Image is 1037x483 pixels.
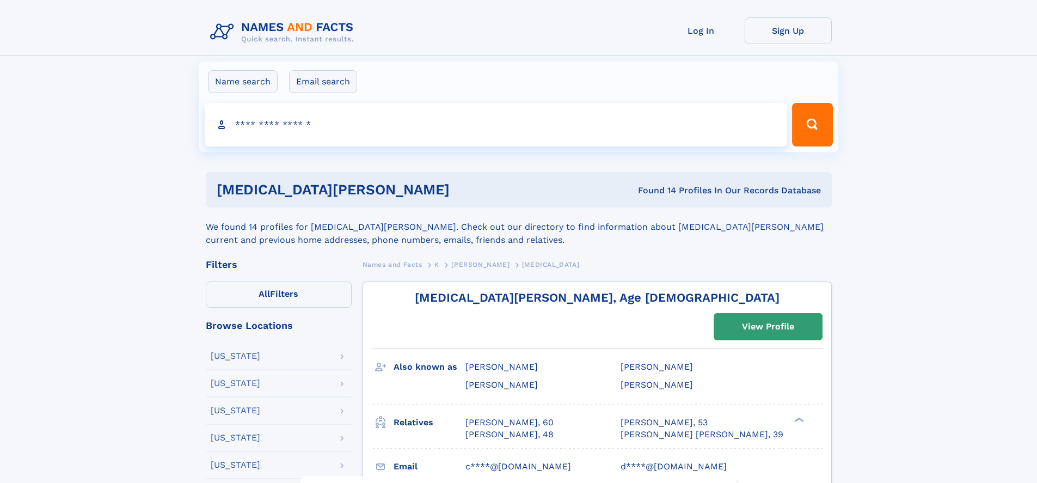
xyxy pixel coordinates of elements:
[451,261,510,268] span: [PERSON_NAME]
[363,258,422,271] a: Names and Facts
[621,429,783,441] a: [PERSON_NAME] [PERSON_NAME], 39
[211,433,260,442] div: [US_STATE]
[206,321,352,331] div: Browse Locations
[465,429,554,441] a: [PERSON_NAME], 48
[434,261,439,268] span: K
[394,413,465,432] h3: Relatives
[792,103,832,146] button: Search Button
[621,362,693,372] span: [PERSON_NAME]
[658,17,745,44] a: Log In
[415,291,780,304] a: [MEDICAL_DATA][PERSON_NAME], Age [DEMOGRAPHIC_DATA]
[289,70,357,93] label: Email search
[394,358,465,376] h3: Also known as
[211,406,260,415] div: [US_STATE]
[544,185,821,197] div: Found 14 Profiles In Our Records Database
[745,17,832,44] a: Sign Up
[791,416,805,423] div: ❯
[621,417,708,429] a: [PERSON_NAME], 53
[205,103,788,146] input: search input
[211,379,260,388] div: [US_STATE]
[714,314,822,340] a: View Profile
[522,261,579,268] span: [MEDICAL_DATA]
[217,183,544,197] h1: [MEDICAL_DATA][PERSON_NAME]
[206,282,352,308] label: Filters
[434,258,439,271] a: K
[206,17,363,47] img: Logo Names and Facts
[394,457,465,476] h3: Email
[211,352,260,360] div: [US_STATE]
[206,260,352,270] div: Filters
[206,207,832,247] div: We found 14 profiles for [MEDICAL_DATA][PERSON_NAME]. Check out our directory to find information...
[465,380,538,390] span: [PERSON_NAME]
[465,362,538,372] span: [PERSON_NAME]
[259,289,270,299] span: All
[621,380,693,390] span: [PERSON_NAME]
[208,70,278,93] label: Name search
[451,258,510,271] a: [PERSON_NAME]
[211,461,260,469] div: [US_STATE]
[465,417,554,429] a: [PERSON_NAME], 60
[742,314,794,339] div: View Profile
